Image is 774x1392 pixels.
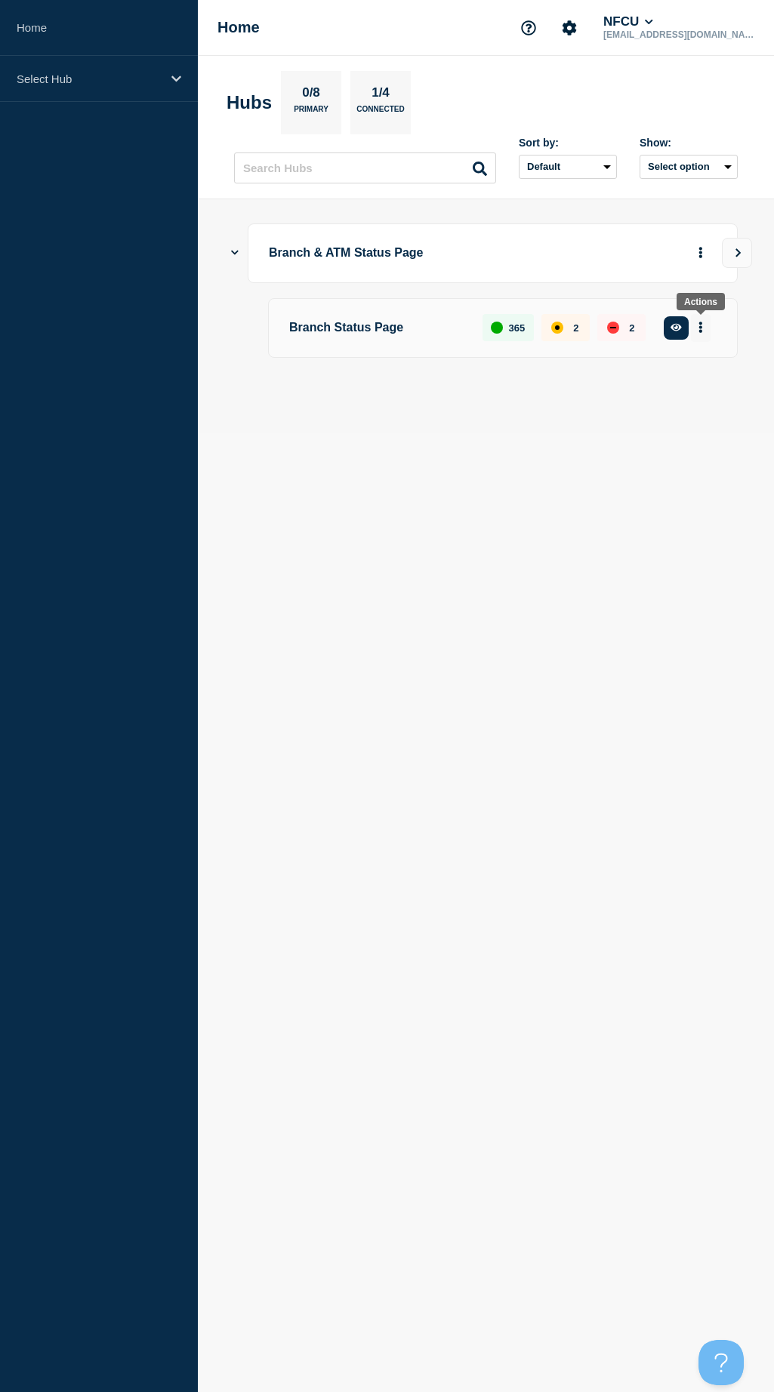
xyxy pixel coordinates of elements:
[289,314,465,342] p: Branch Status Page
[691,239,711,267] button: More actions
[297,85,326,105] p: 0/8
[356,105,404,121] p: Connected
[269,239,628,267] p: Branch & ATM Status Page
[691,314,711,342] button: More actions
[640,137,738,149] div: Show:
[231,248,239,259] button: Show Connected Hubs
[217,19,260,36] h1: Home
[234,152,496,183] input: Search Hubs
[519,137,617,149] div: Sort by:
[684,297,717,307] div: Actions
[519,155,617,179] select: Sort by
[722,238,752,268] button: View
[629,322,634,334] p: 2
[509,322,526,334] p: 365
[294,105,328,121] p: Primary
[491,322,503,334] div: up
[227,92,272,113] h2: Hubs
[640,155,738,179] button: Select option
[698,1340,744,1385] iframe: Help Scout Beacon - Open
[17,72,162,85] p: Select Hub
[600,29,757,40] p: [EMAIL_ADDRESS][DOMAIN_NAME]
[573,322,578,334] p: 2
[600,14,656,29] button: NFCU
[513,12,544,44] button: Support
[551,322,563,334] div: affected
[607,322,619,334] div: down
[366,85,396,105] p: 1/4
[554,12,585,44] button: Account settings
